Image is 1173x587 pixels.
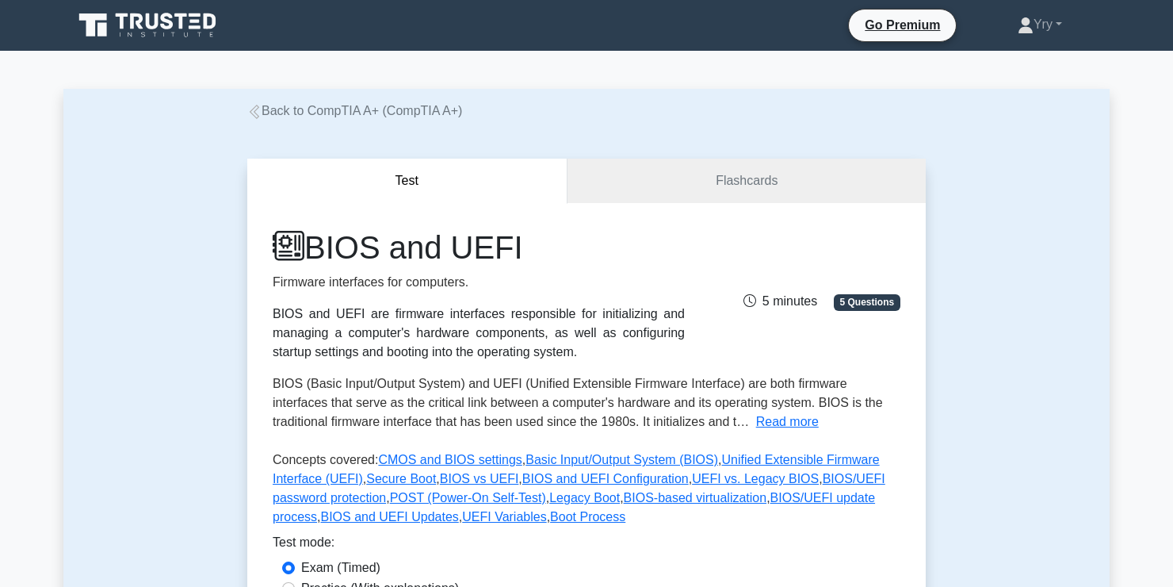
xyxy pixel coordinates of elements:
a: Legacy Boot [549,491,620,505]
button: Read more [756,412,819,432]
a: Secure Boot [366,472,436,485]
p: Firmware interfaces for computers. [273,273,685,292]
a: Boot Process [550,510,625,524]
span: 5 minutes [743,294,817,308]
a: UEFI vs. Legacy BIOS [692,472,819,485]
a: BIOS and UEFI Updates [320,510,458,524]
p: Concepts covered: , , , , , , , , , , , , , , [273,451,900,533]
div: BIOS and UEFI are firmware interfaces responsible for initializing and managing a computer's hard... [273,305,685,362]
span: 5 Questions [834,294,900,310]
a: BIOS vs UEFI [440,472,519,485]
span: BIOS (Basic Input/Output System) and UEFI (Unified Extensible Firmware Interface) are both firmwa... [273,377,883,428]
a: Yry [980,9,1100,40]
a: Go Premium [855,15,949,35]
a: Basic Input/Output System (BIOS) [525,453,718,466]
a: UEFI Variables [462,510,546,524]
a: BIOS and UEFI Configuration [522,472,689,485]
a: Flashcards [567,159,926,204]
div: Test mode: [273,533,900,558]
button: Test [247,159,567,204]
a: Back to CompTIA A+ (CompTIA A+) [247,104,462,117]
label: Exam (Timed) [301,558,380,577]
a: POST (Power-On Self-Test) [390,491,546,505]
h1: BIOS and UEFI [273,228,685,267]
a: BIOS-based virtualization [624,491,767,505]
a: CMOS and BIOS settings [378,453,522,466]
a: Unified Extensible Firmware Interface (UEFI) [273,453,880,485]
